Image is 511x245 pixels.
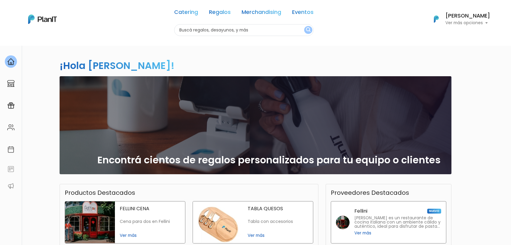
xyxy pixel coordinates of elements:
img: fellini cena [65,201,115,243]
p: FELLINI CENA [120,206,180,211]
h6: [PERSON_NAME] [445,13,490,19]
img: search_button-432b6d5273f82d61273b3651a40e1bd1b912527efae98b1b7a1b2c0702e16a8d.svg [306,27,311,33]
button: PlanIt Logo [PERSON_NAME] Ver más opciones [426,11,490,27]
span: NUEVO [427,209,441,214]
p: TABLA QUESOS [248,206,308,211]
a: Regalos [209,10,231,17]
img: people-662611757002400ad9ed0e3c099ab2801c6687ba6c219adb57efc949bc21e19d.svg [7,124,15,131]
img: campaigns-02234683943229c281be62815700db0a1741e53638e28bf9629b52c665b00959.svg [7,102,15,109]
a: fellini cena FELLINI CENA Cena para dos en Fellini Ver más [65,201,185,243]
a: Eventos [292,10,314,17]
img: tabla quesos [193,201,243,243]
a: Catering [174,10,198,17]
img: feedback-78b5a0c8f98aac82b08bfc38622c3050aee476f2c9584af64705fc4e61158814.svg [7,165,15,173]
span: Ver más [248,232,308,239]
a: Fellini NUEVO [PERSON_NAME] es un restaurante de cocina italiana con un ambiente cálido y auténti... [331,201,446,243]
a: Merchandising [242,10,281,17]
input: Buscá regalos, desayunos, y más [174,24,314,36]
h3: Productos Destacados [65,189,135,196]
img: partners-52edf745621dab592f3b2c58e3bca9d71375a7ef29c3b500c9f145b62cc070d4.svg [7,182,15,190]
img: home-e721727adea9d79c4d83392d1f703f7f8bce08238fde08b1acbfd93340b81755.svg [7,58,15,65]
a: tabla quesos TABLA QUESOS Tabla con accesorios Ver más [193,201,313,243]
p: Fellini [354,209,367,214]
span: Ver más [120,232,180,239]
img: PlanIt Logo [430,12,443,26]
img: fellini [336,216,350,229]
img: PlanIt Logo [28,15,57,24]
p: [PERSON_NAME] es un restaurante de cocina italiana con un ambiente cálido y auténtico, ideal para... [354,216,441,229]
h3: Proveedores Destacados [331,189,409,196]
img: calendar-87d922413cdce8b2cf7b7f5f62616a5cf9e4887200fb71536465627b3292af00.svg [7,146,15,153]
p: Ver más opciones [445,21,490,25]
h2: Encontrá cientos de regalos personalizados para tu equipo o clientes [97,154,441,166]
img: marketplace-4ceaa7011d94191e9ded77b95e3339b90024bf715f7c57f8cf31f2d8c509eaba.svg [7,80,15,87]
p: Cena para dos en Fellini [120,219,180,224]
p: Tabla con accesorios [248,219,308,224]
span: Ver más [354,230,371,236]
h2: ¡Hola [PERSON_NAME]! [60,59,174,72]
